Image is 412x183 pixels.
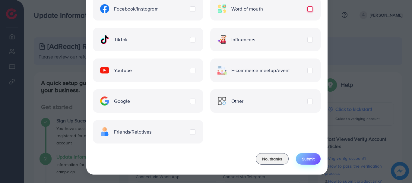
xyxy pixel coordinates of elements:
img: ic-facebook.134605ef.svg [100,4,109,13]
img: ic-freind.8e9a9d08.svg [100,127,109,136]
span: Word of mouth [231,5,263,12]
span: Submit [302,156,315,162]
img: ic-word-of-mouth.a439123d.svg [217,4,227,13]
img: ic-youtube.715a0ca2.svg [100,66,109,75]
img: ic-influencers.a620ad43.svg [217,35,227,44]
img: ic-ecommerce.d1fa3848.svg [217,66,227,75]
span: Influencers [231,36,255,43]
span: E-commerce meetup/event [231,67,290,74]
img: ic-google.5bdd9b68.svg [100,96,109,106]
img: ic-tiktok.4b20a09a.svg [100,35,109,44]
span: Friends/Relatives [114,128,152,135]
span: Youtube [114,67,132,74]
span: TikTok [114,36,128,43]
span: No, thanks [262,156,282,162]
button: Submit [296,153,321,165]
img: ic-other.99c3e012.svg [217,96,227,106]
span: Facebook/Instagram [114,5,159,12]
button: No, thanks [256,153,289,165]
span: Other [231,98,244,105]
span: Google [114,98,130,105]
